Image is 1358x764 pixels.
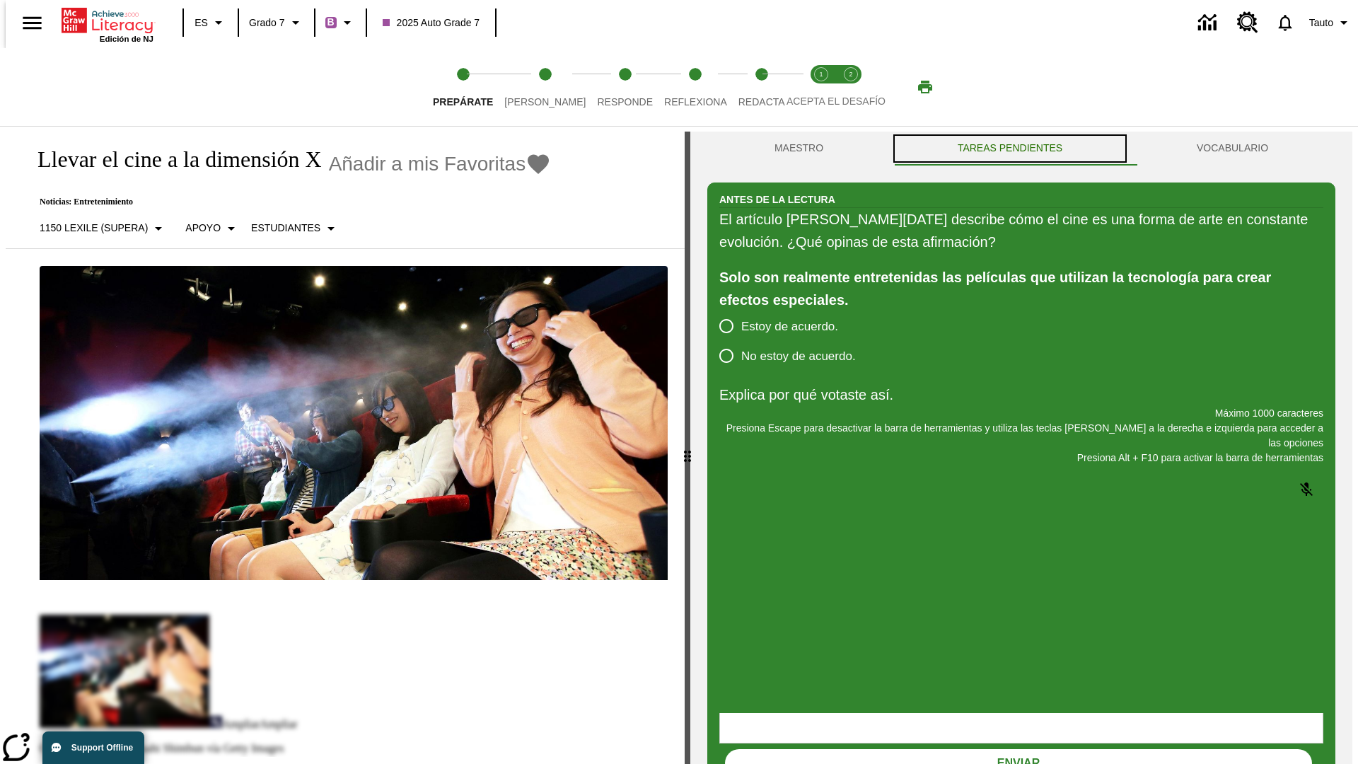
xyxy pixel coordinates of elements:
button: Boost El color de la clase es morado/púrpura. Cambiar el color de la clase. [320,10,361,35]
a: Centro de recursos, Se abrirá en una pestaña nueva. [1229,4,1267,42]
button: Imprimir [903,74,948,100]
button: Abrir el menú lateral [11,2,53,44]
div: Solo son realmente entretenidas las películas que utilizan la tecnología para crear efectos espec... [719,266,1323,311]
text: 2 [849,71,852,78]
p: Máximo 1000 caracteres [719,406,1323,421]
h2: Antes de la lectura [719,192,835,207]
button: Responde step 3 of 5 [586,48,664,126]
span: Edición de NJ [100,35,153,43]
span: Tauto [1309,16,1333,30]
span: ACEPTA EL DESAFÍO [787,95,886,107]
span: Añadir a mis Favoritas [329,153,526,175]
span: Redacta [738,96,785,108]
button: Reflexiona step 4 of 5 [653,48,738,126]
body: Explica por qué votaste así. Máximo 1000 caracteres Presiona Alt + F10 para activar la barra de h... [6,11,207,24]
span: ES [195,16,208,30]
div: poll [719,311,867,371]
span: B [327,13,335,31]
div: Pulsa la tecla de intro o la barra espaciadora y luego presiona las flechas de derecha e izquierd... [685,132,690,764]
button: VOCABULARIO [1130,132,1335,166]
span: Support Offline [71,743,133,753]
button: Seleccione Lexile, 1150 Lexile (Supera) [34,216,173,241]
text: 1 [819,71,823,78]
button: Lee step 2 of 5 [493,48,597,126]
p: Explica por qué votaste así. [719,383,1323,406]
button: Añadir a mis Favoritas - Llevar el cine a la dimensión X [329,151,552,176]
a: Notificaciones [1267,4,1304,41]
div: Portada [62,5,153,43]
p: 1150 Lexile (Supera) [40,221,148,236]
a: Centro de información [1190,4,1229,42]
span: Reflexiona [664,96,727,108]
button: Lenguaje: ES, Selecciona un idioma [188,10,233,35]
p: Apoyo [185,221,221,236]
button: Grado: Grado 7, Elige un grado [243,10,310,35]
span: Grado 7 [249,16,285,30]
p: Presiona Alt + F10 para activar la barra de herramientas [719,451,1323,465]
button: Perfil/Configuración [1304,10,1358,35]
button: Tipo de apoyo, Apoyo [180,216,245,241]
p: Estudiantes [251,221,320,236]
span: No estoy de acuerdo. [741,347,856,366]
p: Noticias: Entretenimiento [23,197,551,207]
button: Maestro [707,132,890,166]
div: El artículo [PERSON_NAME][DATE] describe cómo el cine es una forma de arte en constante evolución... [719,208,1323,253]
span: Responde [597,96,653,108]
button: Seleccionar estudiante [245,216,345,241]
img: El panel situado frente a los asientos rocía con agua nebulizada al feliz público en un cine equi... [40,266,668,580]
span: Estoy de acuerdo. [741,318,838,336]
button: Redacta step 5 of 5 [727,48,796,126]
div: Instructional Panel Tabs [707,132,1335,166]
button: Acepta el desafío lee step 1 of 2 [801,48,842,126]
button: Prepárate step 1 of 5 [422,48,504,126]
button: Support Offline [42,731,144,764]
h1: Llevar el cine a la dimensión X [23,146,322,173]
p: Presiona Escape para desactivar la barra de herramientas y utiliza las teclas [PERSON_NAME] a la ... [719,421,1323,451]
button: TAREAS PENDIENTES [890,132,1130,166]
span: 2025 Auto Grade 7 [383,16,480,30]
span: Prepárate [433,96,493,108]
button: Haga clic para activar la función de reconocimiento de voz [1289,473,1323,507]
div: activity [690,132,1352,764]
div: reading [6,132,685,757]
button: Acepta el desafío contesta step 2 of 2 [830,48,871,126]
span: [PERSON_NAME] [504,96,586,108]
